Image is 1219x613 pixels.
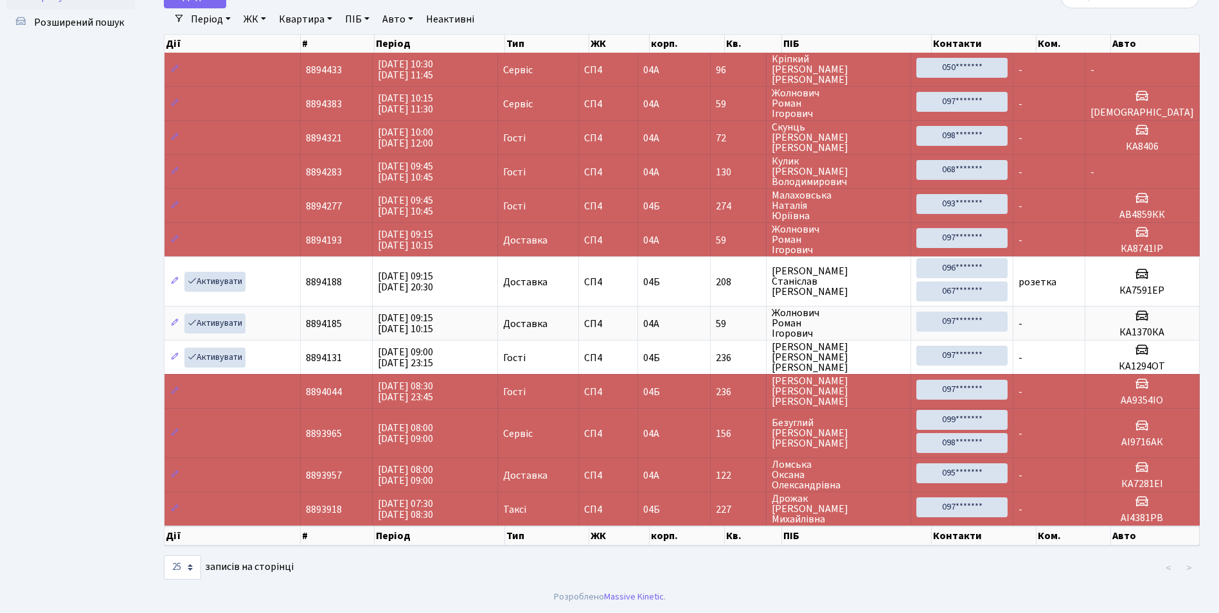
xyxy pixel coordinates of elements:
[301,526,375,546] th: #
[772,54,905,85] span: Кріпкий [PERSON_NAME] [PERSON_NAME]
[306,351,342,365] span: 8894131
[378,57,433,82] span: [DATE] 10:30 [DATE] 11:45
[378,159,433,184] span: [DATE] 09:45 [DATE] 10:45
[378,125,433,150] span: [DATE] 10:00 [DATE] 12:00
[184,348,245,368] a: Активувати
[716,99,761,109] span: 59
[1090,209,1194,221] h5: АВ4859КК
[164,555,201,580] select: записів на сторінці
[378,463,433,488] span: [DATE] 08:00 [DATE] 09:00
[1019,427,1022,441] span: -
[306,468,342,483] span: 8893957
[1019,63,1022,77] span: -
[1090,243,1194,255] h5: КА8741ІР
[1019,165,1022,179] span: -
[6,10,135,35] a: Розширений пошук
[503,387,526,397] span: Гості
[782,35,932,53] th: ПІБ
[306,385,342,399] span: 8894044
[584,387,632,397] span: СП4
[377,8,418,30] a: Авто
[503,65,533,75] span: Сервіс
[34,15,124,30] span: Розширений пошук
[772,376,905,407] span: [PERSON_NAME] [PERSON_NAME] [PERSON_NAME]
[643,63,659,77] span: 04А
[503,167,526,177] span: Гості
[503,277,547,287] span: Доставка
[301,35,375,53] th: #
[1019,199,1022,213] span: -
[378,227,433,253] span: [DATE] 09:15 [DATE] 10:15
[378,311,433,336] span: [DATE] 09:15 [DATE] 10:15
[643,199,660,213] span: 04Б
[643,351,660,365] span: 04Б
[643,233,659,247] span: 04А
[772,308,905,339] span: Жолнович Роман Ігорович
[716,429,761,439] span: 156
[503,319,547,329] span: Доставка
[584,235,632,245] span: СП4
[503,99,533,109] span: Сервіс
[306,63,342,77] span: 8894433
[1090,478,1194,490] h5: КА7281ЕІ
[584,470,632,481] span: СП4
[503,353,526,363] span: Гості
[1019,233,1022,247] span: -
[554,590,666,604] div: Розроблено .
[772,122,905,153] span: Скунць [PERSON_NAME] [PERSON_NAME]
[378,91,433,116] span: [DATE] 10:15 [DATE] 11:30
[584,277,632,287] span: СП4
[378,345,433,370] span: [DATE] 09:00 [DATE] 23:15
[589,526,650,546] th: ЖК
[772,493,905,524] span: Дрожак [PERSON_NAME] Михайлівна
[1019,502,1022,517] span: -
[932,526,1037,546] th: Контакти
[772,418,905,449] span: Безуглий [PERSON_NAME] [PERSON_NAME]
[375,35,505,53] th: Період
[503,429,533,439] span: Сервіс
[716,167,761,177] span: 130
[584,133,632,143] span: СП4
[505,526,589,546] th: Тип
[165,35,301,53] th: Дії
[584,167,632,177] span: СП4
[1090,360,1194,373] h5: КА1294ОТ
[716,387,761,397] span: 236
[584,429,632,439] span: СП4
[306,233,342,247] span: 8894193
[378,269,433,294] span: [DATE] 09:15 [DATE] 20:30
[643,131,659,145] span: 04А
[643,468,659,483] span: 04А
[772,224,905,255] span: Жолнович Роман Ігорович
[306,427,342,441] span: 8893965
[503,470,547,481] span: Доставка
[306,97,342,111] span: 8894383
[306,165,342,179] span: 8894283
[1090,63,1094,77] span: -
[772,156,905,187] span: Кулик [PERSON_NAME] Володимирович
[643,502,660,517] span: 04Б
[184,272,245,292] a: Активувати
[584,201,632,211] span: СП4
[1090,285,1194,297] h5: КА7591ЕР
[604,590,664,603] a: Massive Kinetic
[503,504,526,515] span: Таксі
[1019,131,1022,145] span: -
[1090,395,1194,407] h5: АА9354ІО
[505,35,589,53] th: Тип
[503,201,526,211] span: Гості
[772,88,905,119] span: Жолнович Роман Ігорович
[1019,317,1022,331] span: -
[650,35,725,53] th: корп.
[589,35,650,53] th: ЖК
[378,497,433,522] span: [DATE] 07:30 [DATE] 08:30
[378,379,433,404] span: [DATE] 08:30 [DATE] 23:45
[584,99,632,109] span: СП4
[772,342,905,373] span: [PERSON_NAME] [PERSON_NAME] [PERSON_NAME]
[1037,526,1110,546] th: Ком.
[1111,526,1200,546] th: Авто
[375,526,505,546] th: Період
[584,353,632,363] span: СП4
[1019,97,1022,111] span: -
[643,97,659,111] span: 04А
